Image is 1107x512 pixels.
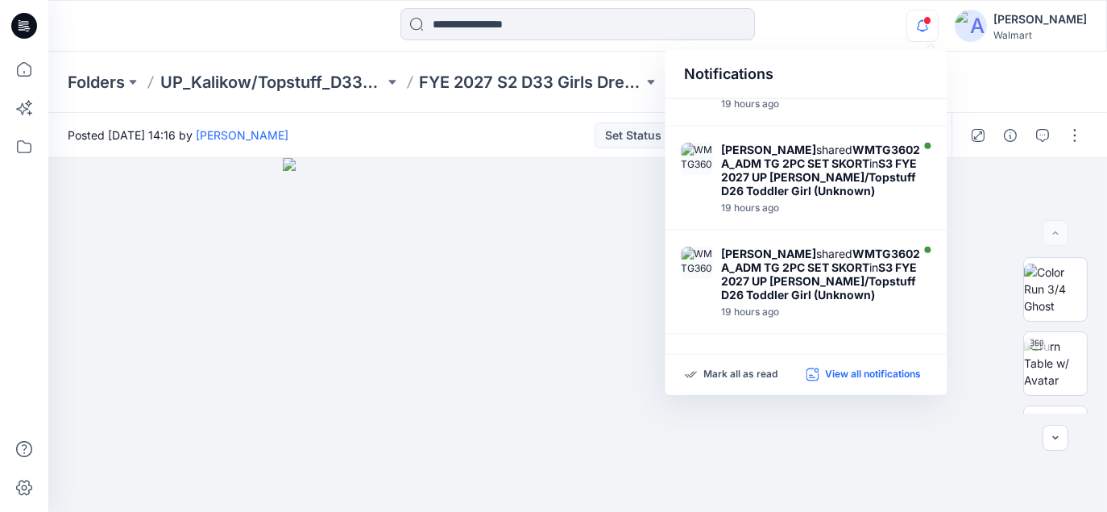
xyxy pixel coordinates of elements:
[1024,338,1087,389] img: Turn Table w/ Avatar
[721,260,917,302] strong: S3 FYE 2027 UP [PERSON_NAME]/Topstuff D26 Toddler Girl (Unknown)
[665,50,947,99] div: Notifications
[721,156,917,198] strong: S3 FYE 2027 UP [PERSON_NAME]/Topstuff D26 Toddler Girl (Unknown)
[955,10,987,42] img: avatar
[721,143,921,198] div: shared in
[160,71,384,94] a: UP_Kalikow/Topstuff_D33_Girls Dresses
[420,71,644,94] a: FYE 2027 S2 D33 Girls Dresses Isfel/Topstuff
[1024,264,1087,314] img: Color Run 3/4 Ghost
[196,128,288,142] a: [PERSON_NAME]
[825,368,921,382] p: View all notifications
[993,10,1087,29] div: [PERSON_NAME]
[721,247,921,302] div: shared in
[68,127,288,144] span: Posted [DATE] 14:16 by
[283,158,873,512] img: eyJhbGciOiJIUzI1NiIsImtpZCI6IjAiLCJzbHQiOiJzZXMiLCJ0eXAiOiJKV1QifQ.eyJkYXRhIjp7InR5cGUiOiJzdG9yYW...
[703,368,777,382] p: Mark all as read
[721,98,921,110] div: Sunday, September 21, 2025 23:46
[721,143,816,156] strong: [PERSON_NAME]
[721,247,816,260] strong: [PERSON_NAME]
[721,143,920,170] strong: WMTG3602A_ADM TG 2PC SET SKORT
[721,247,920,274] strong: WMTG3602A_ADM TG 2PC SET SKORT
[721,306,921,318] div: Sunday, September 21, 2025 23:35
[993,29,1087,41] div: Walmart
[721,202,921,214] div: Sunday, September 21, 2025 23:35
[68,71,125,94] a: Folders
[681,143,713,175] img: WMTG3602A_ADM TG 2PC SET SKORT
[681,247,713,279] img: WMTG3602A_ADM TG 2PC SET SKORT
[997,123,1023,148] button: Details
